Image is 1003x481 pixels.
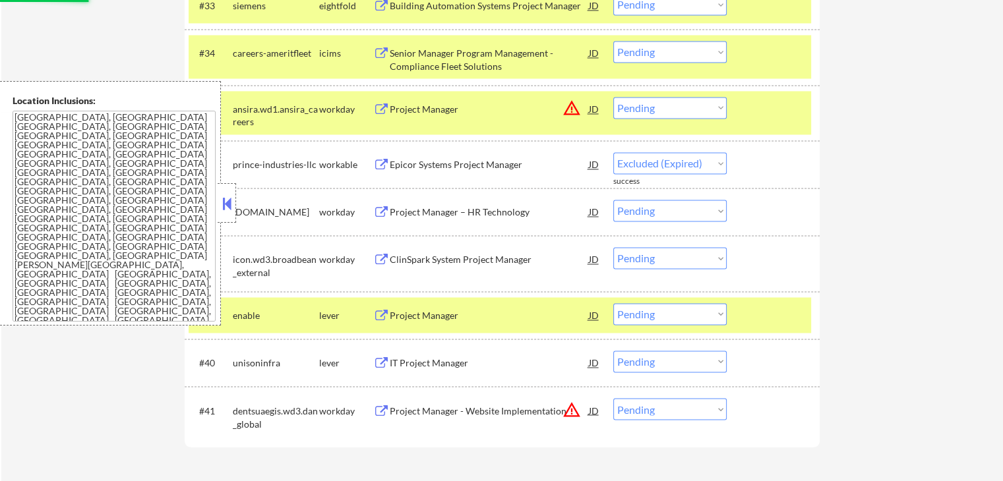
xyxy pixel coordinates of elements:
div: JD [588,200,601,223]
div: icims [319,47,373,60]
div: icon.wd3.broadbean_external [233,253,319,279]
div: JD [588,41,601,65]
div: Senior Manager Program Management - Compliance Fleet Solutions [390,47,589,72]
div: IT Project Manager [390,356,589,370]
button: warning_amber [562,400,581,418]
div: Project Manager – HR Technology [390,206,589,219]
div: ClinSpark System Project Manager [390,253,589,266]
div: JD [588,398,601,422]
div: Project Manager - Website Implementation [390,404,589,417]
div: JD [588,97,601,121]
div: lever [319,356,373,370]
div: workday [319,103,373,116]
div: Project Manager [390,309,589,322]
div: #40 [199,356,222,370]
div: ansira.wd1.ansira_careers [233,103,319,128]
div: JD [588,303,601,327]
button: warning_amber [562,99,581,117]
div: enable [233,309,319,322]
div: workday [319,206,373,219]
div: workday [319,404,373,417]
div: #41 [199,404,222,417]
div: dentsuaegis.wd3.dan_global [233,404,319,430]
div: Location Inclusions: [13,94,216,107]
div: unisoninfra [233,356,319,370]
div: JD [588,152,601,176]
div: workday [319,253,373,266]
div: JD [588,247,601,271]
div: careers-ameritfleet [233,47,319,60]
div: Epicor Systems Project Manager [390,158,589,171]
div: [DOMAIN_NAME] [233,206,319,219]
div: Project Manager [390,103,589,116]
div: success [613,176,666,187]
div: workable [319,158,373,171]
div: prince-industries-llc [233,158,319,171]
div: JD [588,351,601,374]
div: #34 [199,47,222,60]
div: lever [319,309,373,322]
